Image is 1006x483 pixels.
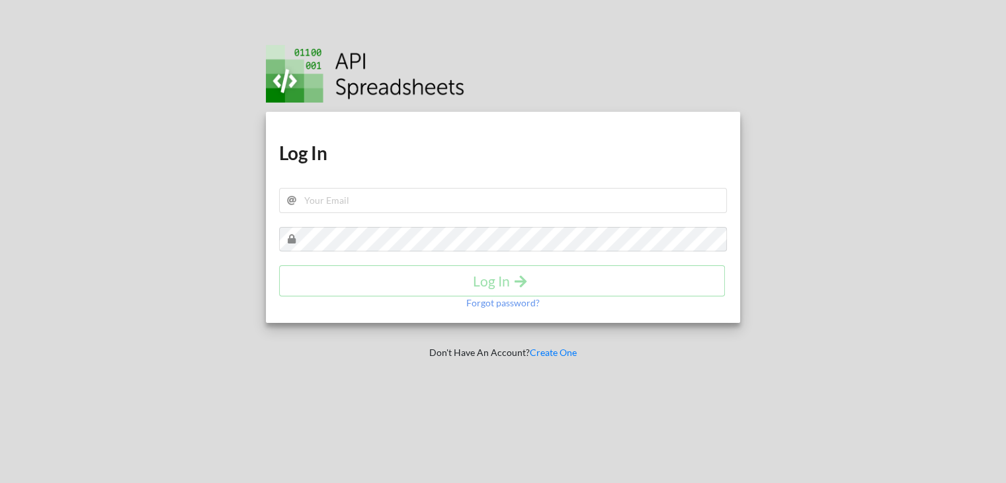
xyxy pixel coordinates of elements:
p: Don't Have An Account? [257,346,750,359]
img: Logo.png [266,45,464,103]
p: Forgot password? [466,296,540,310]
a: Create One [530,347,577,358]
input: Your Email [279,188,728,213]
h1: Log In [279,141,728,165]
